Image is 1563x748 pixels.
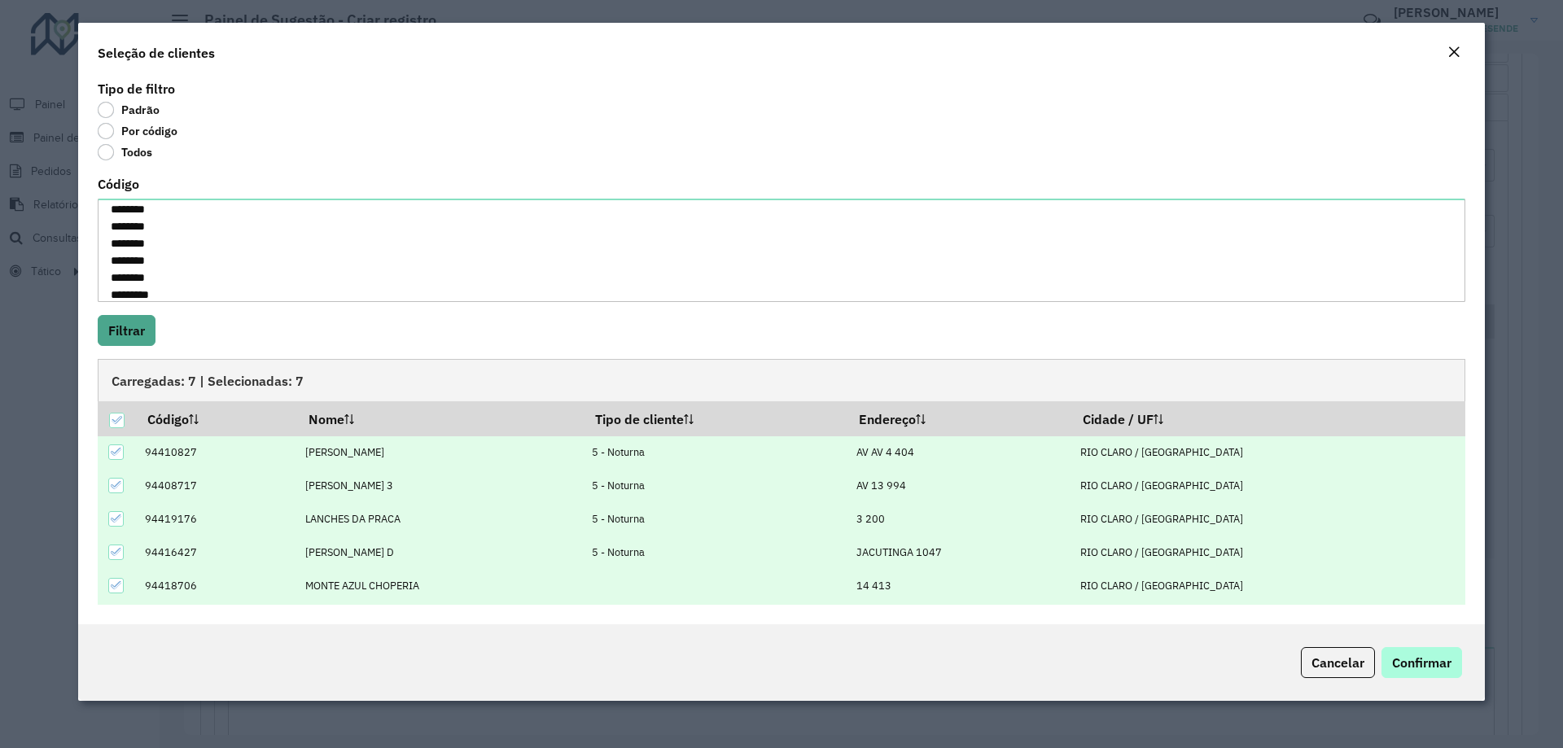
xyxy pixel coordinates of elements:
td: 94412893 [136,602,297,636]
label: Por código [98,123,177,139]
h4: Seleção de clientes [98,43,215,63]
button: Close [1443,42,1465,63]
div: Carregadas: 7 | Selecionadas: 7 [98,359,1465,401]
td: RIO CLARO / [GEOGRAPHIC_DATA] [1072,602,1465,636]
th: Código [136,401,297,435]
span: Cancelar [1311,654,1364,671]
td: AV AV 4 404 [847,436,1071,470]
td: RIO CLARO / [GEOGRAPHIC_DATA] [1072,436,1465,470]
th: Cidade / UF [1072,401,1465,435]
td: RIO CLARO / [GEOGRAPHIC_DATA] [1072,536,1465,569]
span: Confirmar [1392,654,1451,671]
td: 14 413 [847,569,1071,602]
button: Cancelar [1301,647,1375,678]
td: RIO CLARO / [GEOGRAPHIC_DATA] [1072,569,1465,602]
td: MONTE AZUL CHOPERIA [297,569,584,602]
td: 5 - Noturna [584,502,847,536]
td: 5 - Noturna [584,536,847,569]
td: 94410827 [136,436,297,470]
td: 5 - Noturna [584,436,847,470]
td: 3 200 [847,502,1071,536]
td: LANCHES DA PRACA [297,502,584,536]
th: Tipo de cliente [584,401,847,435]
td: 94418706 [136,569,297,602]
label: Todos [98,144,152,160]
td: REI DO CUPIM [297,602,584,636]
td: [PERSON_NAME] 3 [297,469,584,502]
button: Confirmar [1381,647,1462,678]
td: 5 - Noturna [584,602,847,636]
td: [PERSON_NAME] D [297,536,584,569]
td: RIO CLARO / [GEOGRAPHIC_DATA] [1072,469,1465,502]
th: Nome [297,401,584,435]
label: Tipo de filtro [98,79,175,98]
label: Código [98,174,139,194]
td: AV 13 994 [847,469,1071,502]
td: 94419176 [136,502,297,536]
em: Fechar [1447,46,1460,59]
td: 94416427 [136,536,297,569]
label: Padrão [98,102,160,118]
td: 5 - Noturna [584,469,847,502]
td: 94408717 [136,469,297,502]
th: Endereço [847,401,1071,435]
button: Filtrar [98,315,155,346]
td: RIO CLARO / [GEOGRAPHIC_DATA] [1072,502,1465,536]
td: [PERSON_NAME] [297,436,584,470]
td: JACUTINGA 1047 [847,536,1071,569]
td: R 6 1928 [847,602,1071,636]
